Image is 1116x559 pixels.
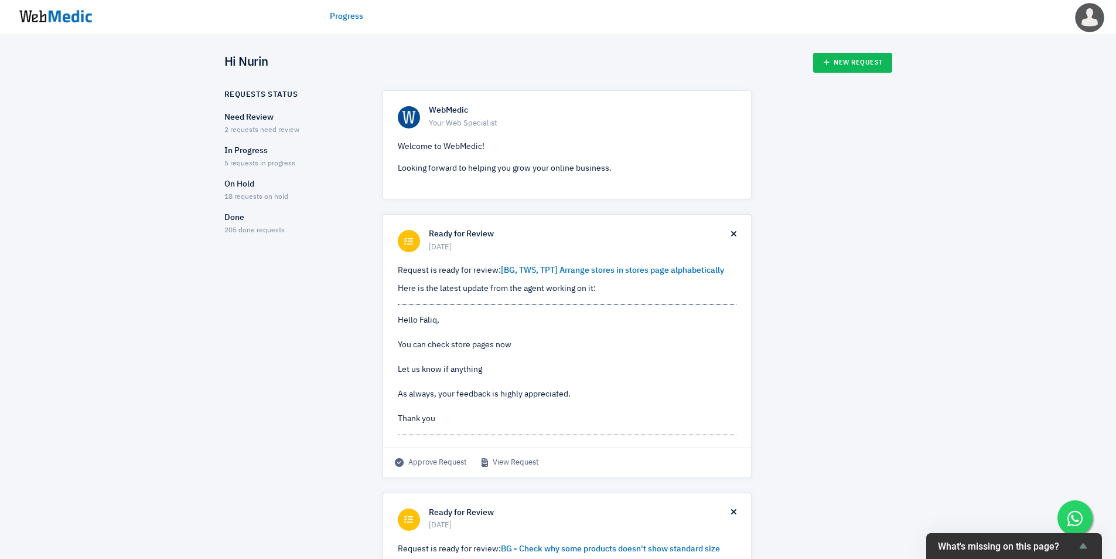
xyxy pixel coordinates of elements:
a: New Request [813,53,892,73]
p: In Progress [224,145,362,157]
h6: Ready for Review [429,229,731,240]
p: Done [224,212,362,224]
p: Request is ready for review: [398,543,736,555]
span: Your Web Specialist [429,118,736,130]
div: Hello Faliq, You can check store pages now Let us know if anything As always, your feedback is hi... [398,314,736,425]
a: Progress [330,11,363,23]
a: BG - Check why some products doesn't show standard size [501,545,720,553]
button: Show survey - What's missing on this page? [938,539,1090,553]
span: [DATE] [429,242,731,253]
span: [DATE] [429,520,731,531]
p: Request is ready for review: [398,265,736,277]
span: 18 requests on hold [224,194,288,201]
p: On Hold [224,178,362,191]
span: Approve Request [395,457,467,469]
h4: Hi Nurin [224,55,268,70]
p: Need Review [224,111,362,124]
span: 5 requests in progress [224,160,295,167]
span: What's missing on this page? [938,541,1076,552]
p: Welcome to WebMedic! [398,141,736,153]
span: 2 requests need review [224,127,299,134]
span: 205 done requests [224,227,285,234]
h6: WebMedic [429,106,736,116]
a: View Request [482,457,539,469]
h6: Ready for Review [429,508,731,519]
h6: Requests Status [224,90,298,100]
p: Here is the latest update from the agent working on it: [398,283,736,295]
p: Looking forward to helping you grow your online business. [398,162,736,175]
a: [BG, TWS, TPT] Arrange stores in stores page alphabetically [501,266,724,275]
